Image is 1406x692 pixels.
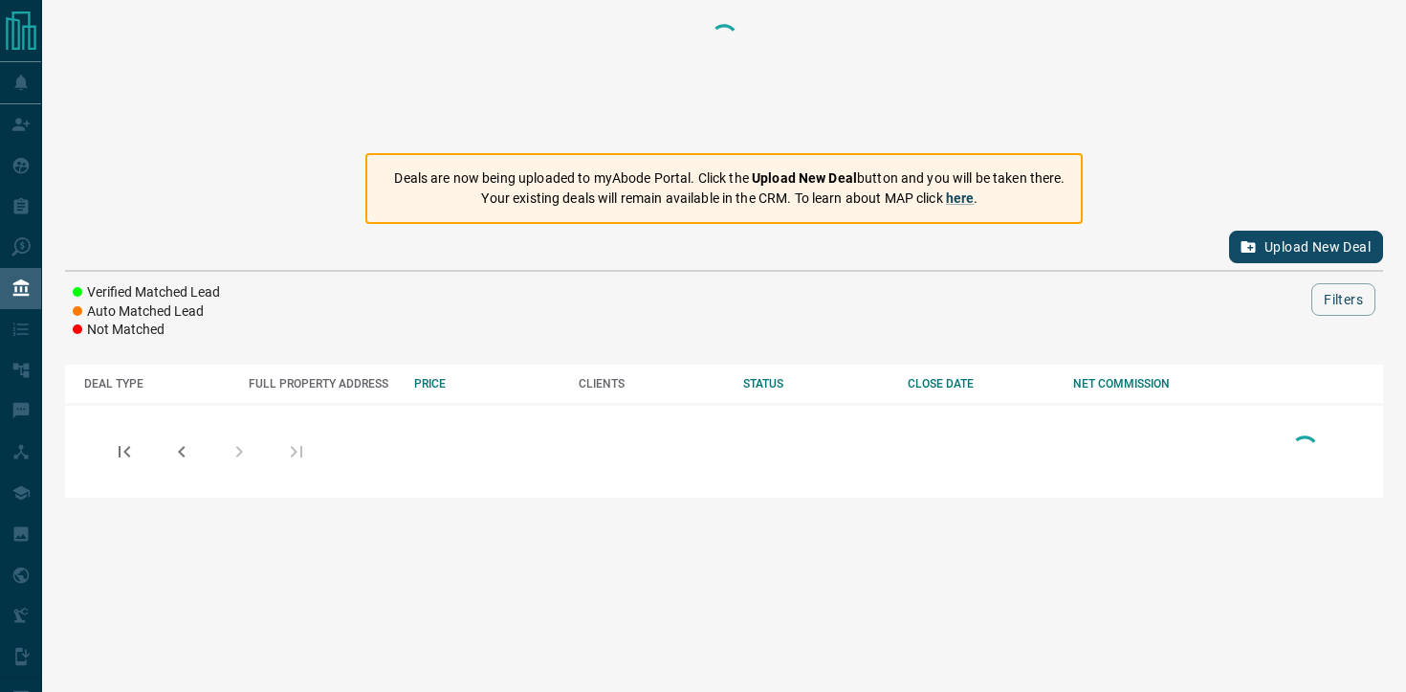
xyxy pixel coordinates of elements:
[394,168,1065,189] p: Deals are now being uploaded to myAbode Portal. Click the button and you will be taken there.
[579,377,724,391] div: CLIENTS
[752,170,857,186] strong: Upload New Deal
[1073,377,1219,391] div: NET COMMISSION
[394,189,1065,209] p: Your existing deals will remain available in the CRM. To learn about MAP click .
[1285,431,1324,472] div: Loading
[73,321,220,340] li: Not Matched
[908,377,1053,391] div: CLOSE DATE
[1229,231,1383,263] button: Upload New Deal
[743,377,889,391] div: STATUS
[1311,283,1375,316] button: Filters
[249,377,394,391] div: FULL PROPERTY ADDRESS
[84,377,230,391] div: DEAL TYPE
[705,19,743,134] div: Loading
[73,302,220,322] li: Auto Matched Lead
[73,283,220,302] li: Verified Matched Lead
[414,377,560,391] div: PRICE
[946,190,975,206] a: here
